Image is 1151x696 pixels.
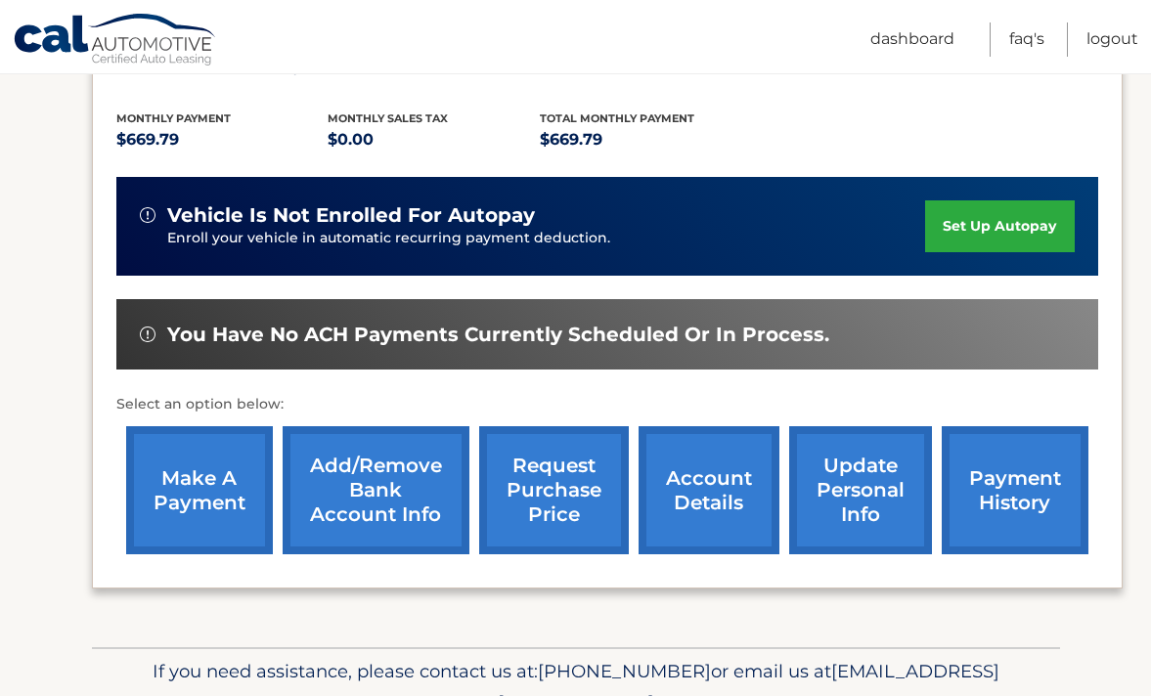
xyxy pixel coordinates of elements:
[1009,22,1044,57] a: FAQ's
[328,111,448,125] span: Monthly sales Tax
[167,323,829,347] span: You have no ACH payments currently scheduled or in process.
[167,203,535,228] span: vehicle is not enrolled for autopay
[283,426,469,554] a: Add/Remove bank account info
[942,426,1088,554] a: payment history
[540,111,694,125] span: Total Monthly Payment
[479,426,629,554] a: request purchase price
[116,126,329,153] p: $669.79
[538,660,711,682] span: [PHONE_NUMBER]
[328,126,540,153] p: $0.00
[13,13,218,69] a: Cal Automotive
[116,393,1098,416] p: Select an option below:
[140,207,155,223] img: alert-white.svg
[870,22,954,57] a: Dashboard
[540,126,752,153] p: $669.79
[789,426,932,554] a: update personal info
[140,326,155,342] img: alert-white.svg
[116,111,231,125] span: Monthly Payment
[925,200,1074,252] a: set up autopay
[1086,22,1138,57] a: Logout
[126,426,273,554] a: make a payment
[639,426,779,554] a: account details
[167,228,926,249] p: Enroll your vehicle in automatic recurring payment deduction.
